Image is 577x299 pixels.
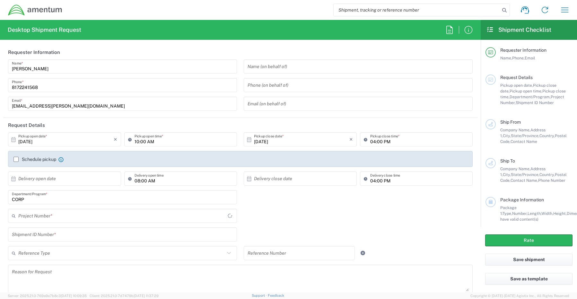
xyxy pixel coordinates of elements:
[503,211,512,216] span: Type,
[503,133,511,138] span: City,
[8,49,60,56] h2: Requester Information
[500,158,515,163] span: Ship To
[528,211,541,216] span: Length,
[334,4,500,16] input: Shipment, tracking or reference number
[358,249,367,258] a: Add Reference
[13,157,56,162] label: Schedule pickup
[500,197,544,202] span: Package Information
[90,294,159,298] span: Client: 2025.21.0-7d7479b
[500,119,521,125] span: Ship From
[538,178,565,183] span: Phone Number
[134,294,159,298] span: [DATE] 11:37:29
[8,122,45,128] h2: Request Details
[510,94,551,99] span: Department/Program,
[500,205,517,216] span: Package 1:
[539,172,555,177] span: Country,
[511,178,538,183] span: Contact Name,
[485,273,573,285] button: Save as template
[539,133,555,138] span: Country,
[512,211,528,216] span: Number,
[510,89,542,93] span: Pickup open time,
[516,100,554,105] span: Shipment ID Number
[500,128,530,132] span: Company Name,
[349,134,353,145] i: ×
[541,211,553,216] span: Width,
[553,211,567,216] span: Height,
[8,294,87,298] span: Server: 2025.21.0-769a9a7b8c3
[485,234,573,246] button: Rate
[470,293,569,299] span: Copyright © [DATE]-[DATE] Agistix Inc., All Rights Reserved
[114,134,117,145] i: ×
[500,83,533,88] span: Pickup open date,
[500,48,546,53] span: Requester Information
[485,254,573,266] button: Save shipment
[525,56,535,60] span: Email
[486,26,551,34] h2: Shipment Checklist
[500,166,530,171] span: Company Name,
[500,75,533,80] span: Request Details
[511,133,539,138] span: State/Province,
[511,139,537,144] span: Contact Name
[61,294,87,298] span: [DATE] 10:09:35
[8,26,81,34] h2: Desktop Shipment Request
[512,56,525,60] span: Phone,
[8,4,63,16] img: dyncorp
[503,172,511,177] span: City,
[500,56,512,60] span: Name,
[511,172,539,177] span: State/Province,
[268,294,284,297] a: Feedback
[252,294,268,297] a: Support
